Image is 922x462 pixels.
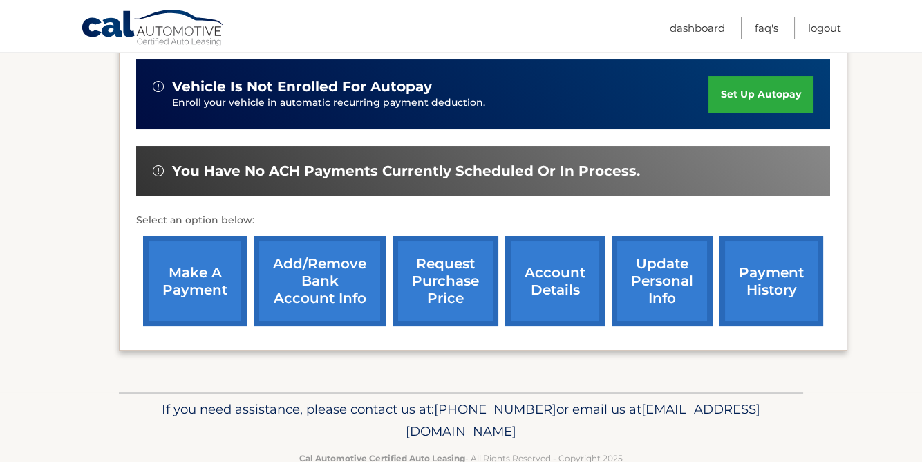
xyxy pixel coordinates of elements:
[393,236,498,326] a: request purchase price
[755,17,778,39] a: FAQ's
[153,165,164,176] img: alert-white.svg
[708,76,813,113] a: set up autopay
[172,78,432,95] span: vehicle is not enrolled for autopay
[172,95,708,111] p: Enroll your vehicle in automatic recurring payment deduction.
[172,163,640,180] span: You have no ACH payments currently scheduled or in process.
[719,236,823,326] a: payment history
[670,17,725,39] a: Dashboard
[143,236,247,326] a: make a payment
[254,236,386,326] a: Add/Remove bank account info
[505,236,605,326] a: account details
[153,81,164,92] img: alert-white.svg
[128,398,794,443] p: If you need assistance, please contact us at: or email us at
[612,236,713,326] a: update personal info
[136,212,830,229] p: Select an option below:
[81,9,226,49] a: Cal Automotive
[406,401,760,439] span: [EMAIL_ADDRESS][DOMAIN_NAME]
[808,17,841,39] a: Logout
[434,401,556,417] span: [PHONE_NUMBER]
